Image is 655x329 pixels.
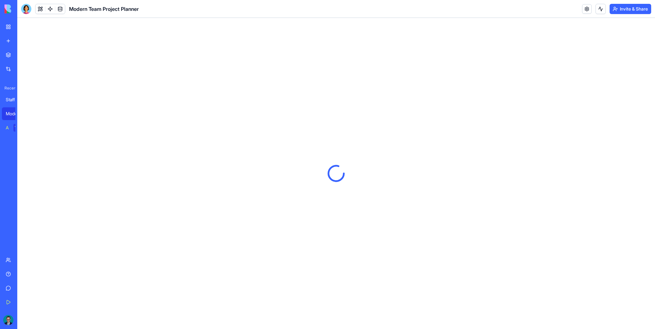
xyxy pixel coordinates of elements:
a: Staff Absences & CRT Tracker [2,93,28,106]
a: Modern Team Project Planner [2,107,28,120]
img: logo [4,4,44,13]
a: AI Logo GeneratorTRY [2,121,28,134]
div: Modern Team Project Planner [6,111,24,117]
img: ACg8ocIWlyrQpyC9rYw-i5p2BYllzGazdWR06BEnwygcaoTbuhncZJth=s96-c [3,315,13,325]
div: AI Logo Generator [6,125,9,131]
button: Invite & Share [610,4,651,14]
div: Staff Absences & CRT Tracker [6,96,24,103]
span: Modern Team Project Planner [69,5,139,13]
div: TRY [13,124,24,132]
span: Recent [2,86,15,91]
